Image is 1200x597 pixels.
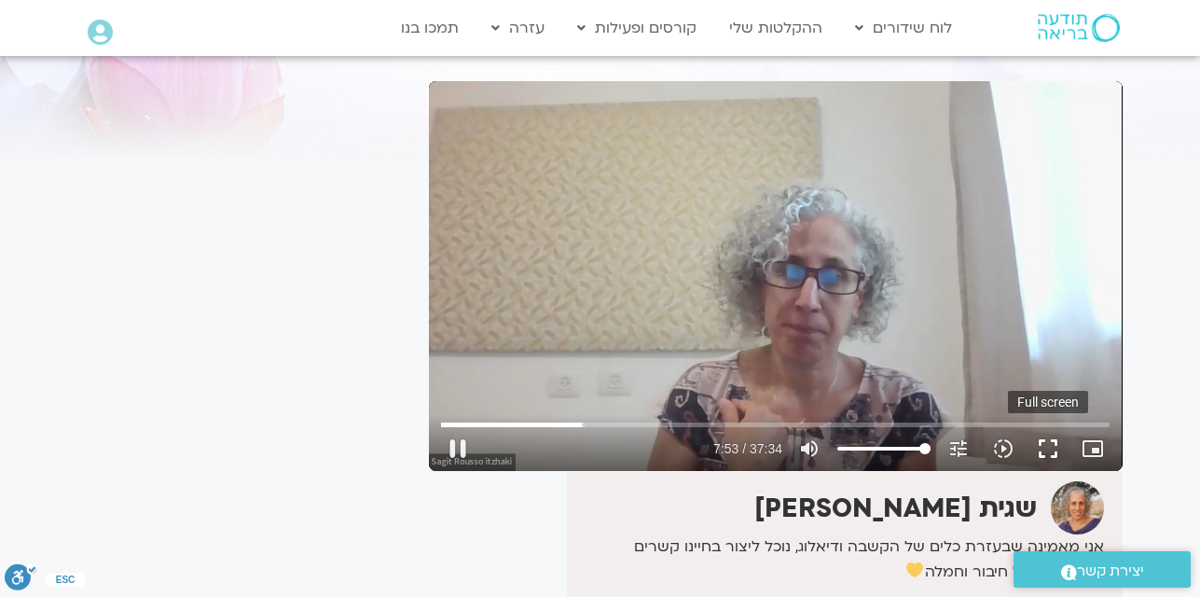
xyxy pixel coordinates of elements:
img: תודעה בריאה [1038,14,1120,42]
strong: שגית [PERSON_NAME] [754,491,1037,526]
p: אני מאמינה שבעזרת כלים של הקשבה ודיאלוג, נוכל ליצור בחיינו קשרים המבוססים על חיבור וחמלה [572,535,1103,585]
img: שגית רוסו יצחקי [1051,481,1104,535]
a: ההקלטות שלי [720,10,832,46]
span: יצירת קשר [1077,559,1144,584]
a: יצירת קשר [1014,551,1191,588]
a: עזרה [482,10,554,46]
a: לוח שידורים [846,10,961,46]
img: 💛 [906,562,923,578]
a: תמכו בנו [392,10,468,46]
a: קורסים ופעילות [568,10,706,46]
